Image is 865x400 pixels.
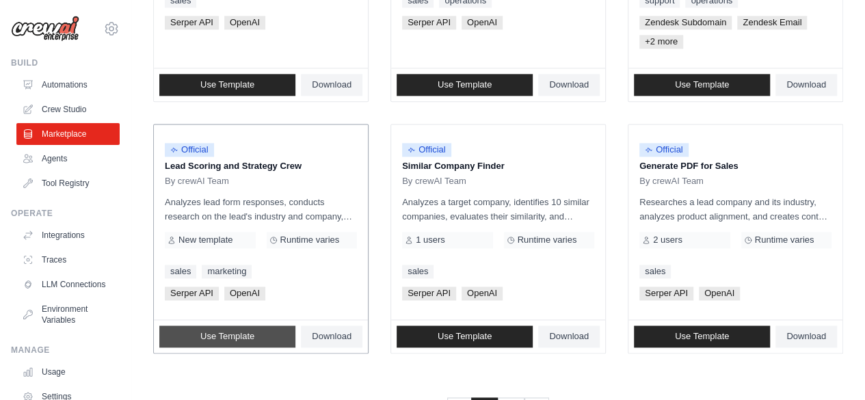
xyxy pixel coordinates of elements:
[165,16,219,29] span: Serper API
[11,57,120,68] div: Build
[11,345,120,356] div: Manage
[675,79,729,90] span: Use Template
[639,265,671,278] a: sales
[165,195,357,224] p: Analyzes lead form responses, conducts research on the lead's industry and company, and scores th...
[653,235,682,245] span: 2 users
[639,16,732,29] span: Zendesk Subdomain
[224,286,265,300] span: OpenAI
[11,16,79,42] img: Logo
[549,331,589,342] span: Download
[402,176,466,187] span: By crewAI Team
[639,286,693,300] span: Serper API
[786,331,826,342] span: Download
[639,176,704,187] span: By crewAI Team
[165,159,357,173] p: Lead Scoring and Strategy Crew
[165,176,229,187] span: By crewAI Team
[639,195,831,224] p: Researches a lead company and its industry, analyzes product alignment, and creates content for a...
[402,265,434,278] a: sales
[786,79,826,90] span: Download
[538,325,600,347] a: Download
[165,265,196,278] a: sales
[402,16,456,29] span: Serper API
[16,123,120,145] a: Marketplace
[462,286,503,300] span: OpenAI
[462,16,503,29] span: OpenAI
[416,235,445,245] span: 1 users
[402,195,594,224] p: Analyzes a target company, identifies 10 similar companies, evaluates their similarity, and provi...
[438,331,492,342] span: Use Template
[159,325,295,347] a: Use Template
[16,298,120,331] a: Environment Variables
[397,74,533,96] a: Use Template
[755,235,814,245] span: Runtime varies
[16,224,120,246] a: Integrations
[301,74,362,96] a: Download
[16,98,120,120] a: Crew Studio
[639,35,683,49] span: +2 more
[737,16,807,29] span: Zendesk Email
[202,265,252,278] a: marketing
[518,235,577,245] span: Runtime varies
[402,143,451,157] span: Official
[438,79,492,90] span: Use Template
[165,143,214,157] span: Official
[549,79,589,90] span: Download
[16,249,120,271] a: Traces
[224,16,265,29] span: OpenAI
[639,143,689,157] span: Official
[200,79,254,90] span: Use Template
[16,274,120,295] a: LLM Connections
[675,331,729,342] span: Use Template
[159,74,295,96] a: Use Template
[639,159,831,173] p: Generate PDF for Sales
[16,361,120,383] a: Usage
[538,74,600,96] a: Download
[699,286,740,300] span: OpenAI
[16,148,120,170] a: Agents
[11,208,120,219] div: Operate
[200,331,254,342] span: Use Template
[634,74,770,96] a: Use Template
[402,159,594,173] p: Similar Company Finder
[775,74,837,96] a: Download
[280,235,340,245] span: Runtime varies
[16,172,120,194] a: Tool Registry
[301,325,362,347] a: Download
[775,325,837,347] a: Download
[397,325,533,347] a: Use Template
[312,331,351,342] span: Download
[402,286,456,300] span: Serper API
[634,325,770,347] a: Use Template
[165,286,219,300] span: Serper API
[16,74,120,96] a: Automations
[312,79,351,90] span: Download
[178,235,232,245] span: New template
